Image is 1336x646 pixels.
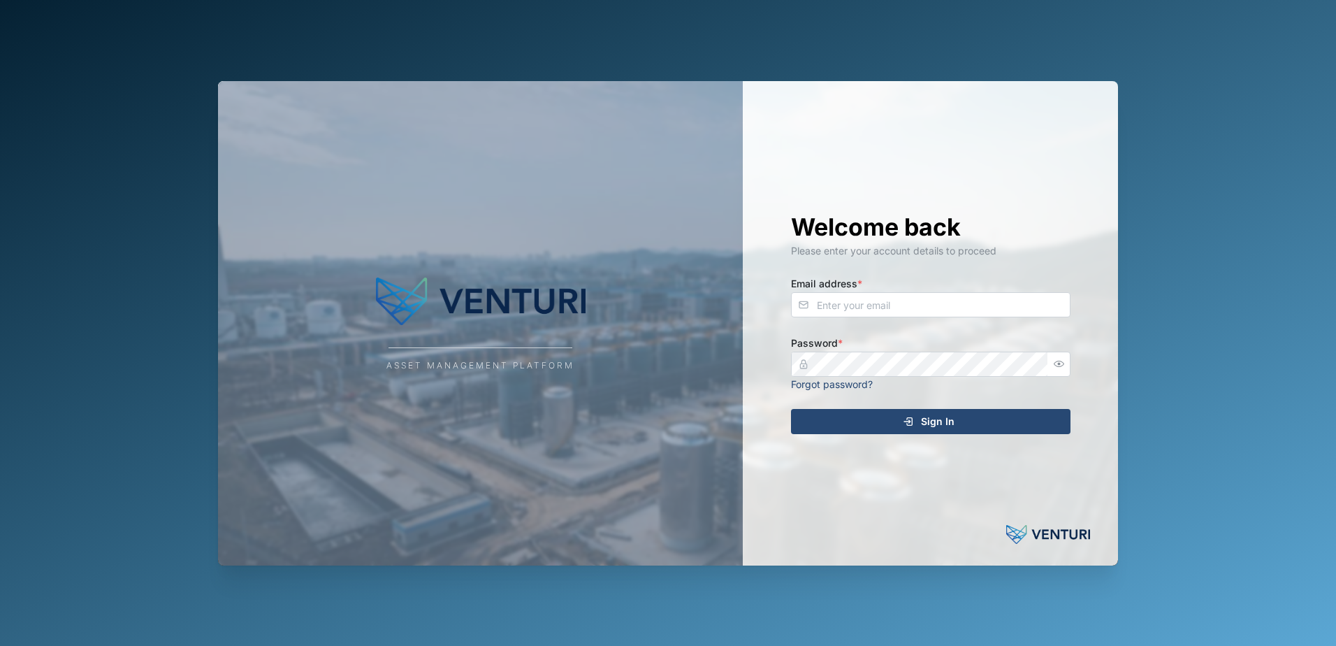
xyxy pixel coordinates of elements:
[921,410,954,433] span: Sign In
[791,276,862,292] label: Email address
[791,292,1070,317] input: Enter your email
[386,359,574,373] div: Asset Management Platform
[791,243,1070,259] div: Please enter your account details to proceed
[791,336,843,351] label: Password
[791,409,1070,434] button: Sign In
[1006,521,1090,549] img: Venturi
[791,378,873,390] a: Forgot password?
[376,273,586,329] img: Main Logo
[791,212,1070,243] h1: Welcome back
